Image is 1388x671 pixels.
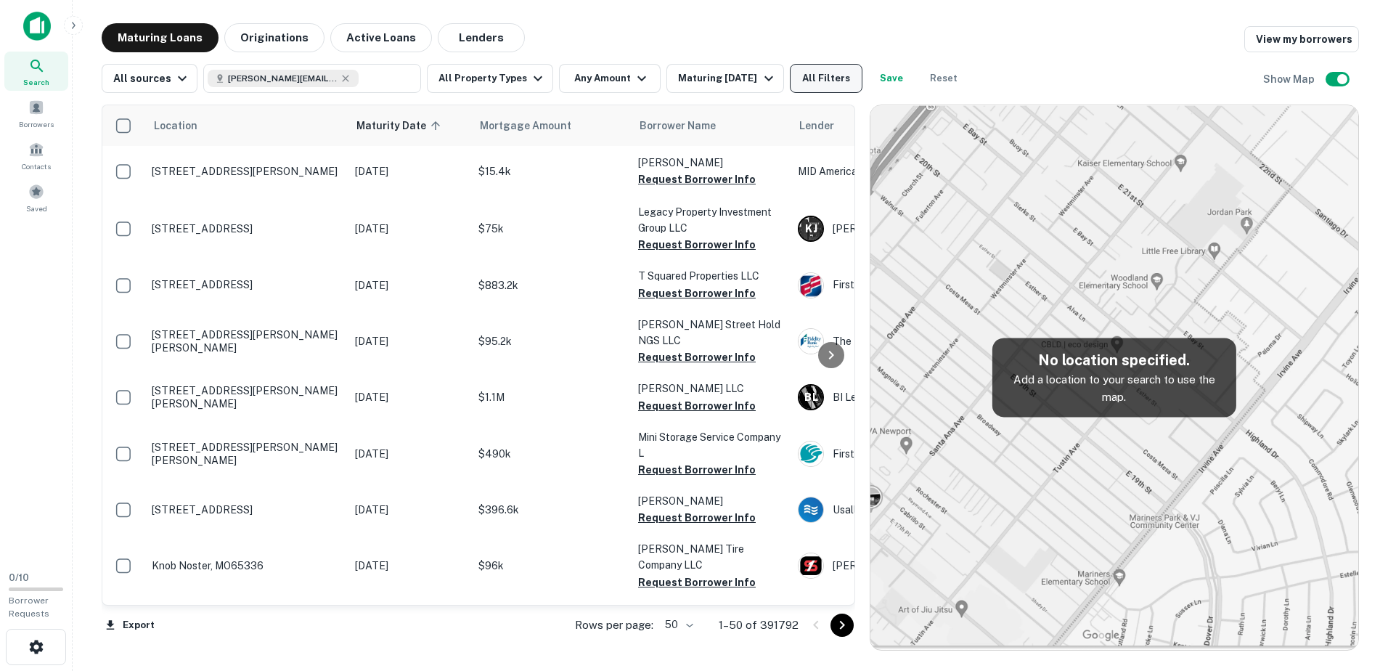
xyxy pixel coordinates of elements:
[152,165,340,178] p: [STREET_ADDRESS][PERSON_NAME]
[678,70,777,87] div: Maturing [DATE]
[798,384,1016,410] div: BI Leasing Corp
[799,553,823,578] img: picture
[478,558,624,574] p: $96k
[102,614,158,636] button: Export
[356,117,445,134] span: Maturity Date
[638,429,783,461] p: Mini Storage Service Company L
[478,277,624,293] p: $883.2k
[1315,555,1388,625] iframe: Chat Widget
[798,497,1016,523] div: Usalliance Financial
[638,397,756,415] button: Request Borrower Info
[798,441,1016,467] div: First Security Bank
[152,278,340,291] p: [STREET_ADDRESS]
[799,497,823,522] img: picture
[348,105,471,146] th: Maturity Date
[113,70,191,87] div: All sources
[638,171,756,188] button: Request Borrower Info
[480,117,590,134] span: Mortgage Amount
[830,614,854,637] button: Go to next page
[920,64,967,93] button: Reset
[638,349,756,366] button: Request Borrower Info
[1244,26,1359,52] a: View my borrowers
[4,136,68,175] a: Contacts
[798,216,1016,242] div: [PERSON_NAME]
[355,333,464,349] p: [DATE]
[638,541,783,573] p: [PERSON_NAME] Tire Company LLC
[798,328,1016,354] div: The Fidelity Bank
[152,222,340,235] p: [STREET_ADDRESS]
[438,23,525,52] button: Lenders
[478,163,624,179] p: $15.4k
[152,559,340,572] p: Knob Noster, MO65336
[153,117,197,134] span: Location
[9,572,29,583] span: 0 / 10
[355,163,464,179] p: [DATE]
[1004,349,1225,371] h5: No location specified.
[631,105,791,146] th: Borrower Name
[355,502,464,518] p: [DATE]
[4,178,68,217] a: Saved
[719,617,799,634] p: 1–50 of 391792
[638,236,756,253] button: Request Borrower Info
[478,502,624,518] p: $396.6k
[638,285,756,302] button: Request Borrower Info
[478,333,624,349] p: $95.2k
[638,509,756,526] button: Request Borrower Info
[790,64,862,93] button: All Filters
[798,553,1016,579] div: [PERSON_NAME] Bank
[355,558,464,574] p: [DATE]
[23,76,49,88] span: Search
[355,277,464,293] p: [DATE]
[1263,71,1317,87] h6: Show Map
[666,64,783,93] button: Maturing [DATE]
[355,446,464,462] p: [DATE]
[4,94,68,133] a: Borrowers
[102,64,197,93] button: All sources
[478,221,624,237] p: $75k
[152,328,340,354] p: [STREET_ADDRESS][PERSON_NAME][PERSON_NAME]
[152,503,340,516] p: [STREET_ADDRESS]
[638,574,756,591] button: Request Borrower Info
[640,117,716,134] span: Borrower Name
[638,461,756,479] button: Request Borrower Info
[23,12,51,41] img: capitalize-icon.png
[471,105,631,146] th: Mortgage Amount
[804,390,817,405] p: B L
[144,105,348,146] th: Location
[805,221,817,237] p: K J
[798,272,1016,298] div: First-citizens Bank & Trust Company
[638,317,783,349] p: [PERSON_NAME] Street Hold NGS LLC
[102,23,219,52] button: Maturing Loans
[799,442,823,466] img: picture
[26,203,47,214] span: Saved
[330,23,432,52] button: Active Loans
[228,72,337,85] span: [PERSON_NAME][EMAIL_ADDRESS][PERSON_NAME][DOMAIN_NAME]
[478,446,624,462] p: $490k
[638,493,783,509] p: [PERSON_NAME]
[224,23,324,52] button: Originations
[427,64,553,93] button: All Property Types
[4,52,68,91] a: Search
[638,381,783,396] p: [PERSON_NAME] LLC
[152,384,340,410] p: [STREET_ADDRESS][PERSON_NAME][PERSON_NAME]
[799,117,834,134] span: Lender
[152,441,340,467] p: [STREET_ADDRESS][PERSON_NAME][PERSON_NAME]
[355,221,464,237] p: [DATE]
[638,204,783,236] p: Legacy Property Investment Group LLC
[22,160,51,172] span: Contacts
[559,64,661,93] button: Any Amount
[355,389,464,405] p: [DATE]
[798,163,1016,179] p: MID America Bank
[478,389,624,405] p: $1.1M
[659,614,695,635] div: 50
[575,617,653,634] p: Rows per page:
[791,105,1023,146] th: Lender
[9,595,49,619] span: Borrower Requests
[19,118,54,130] span: Borrowers
[1004,371,1225,405] p: Add a location to your search to use the map.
